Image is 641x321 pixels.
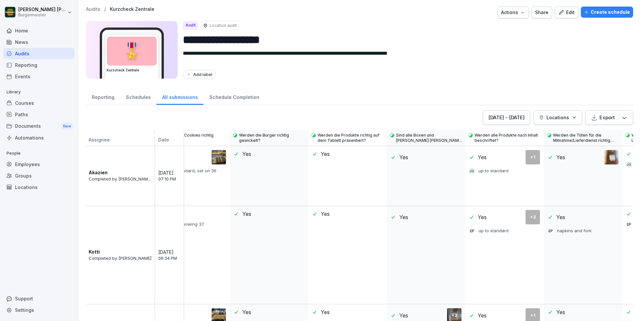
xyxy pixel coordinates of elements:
[318,133,384,143] p: Werden die Produkte richtig auf dem Tablett präsentiert?
[478,312,487,319] p: Yes
[497,7,529,18] button: Actions
[478,228,509,234] p: up to standard
[86,7,100,12] a: Audits
[626,221,632,228] div: EP
[584,9,630,16] div: Create schedule
[165,221,204,228] p: display showing 37.
[242,308,251,316] p: Yes
[3,71,75,82] a: Events
[321,308,330,316] p: Yes
[86,136,151,146] p: Assignee
[89,176,151,182] p: Completed by [PERSON_NAME] [PERSON_NAME]
[3,293,75,304] div: Support
[110,7,154,12] p: Kurzcheck Zentrale
[120,88,156,105] a: Schedules
[89,255,151,262] p: Completed by [PERSON_NAME]
[556,153,565,161] p: Yes
[18,13,66,17] p: Burgermeister
[321,150,330,158] p: Yes
[399,213,408,221] p: Yes
[158,255,188,261] p: 06:34 PM
[469,168,475,174] div: JG
[158,249,188,255] p: [DATE]
[3,59,75,71] a: Reporting
[156,88,203,105] a: All submissions
[321,210,330,218] p: Yes
[556,308,565,316] p: Yes
[3,109,75,120] a: Paths
[501,9,525,16] div: Actions
[18,7,66,12] p: [PERSON_NAME] [PERSON_NAME] [PERSON_NAME]
[396,133,463,143] p: Sind alle Boxen und [PERSON_NAME] [PERSON_NAME] von [PERSON_NAME]?
[581,7,633,18] button: Create schedule
[556,213,565,221] p: Yes
[399,312,408,319] p: Yes
[599,114,615,121] p: Export
[3,304,75,316] a: Settings
[3,132,75,143] a: Automations
[478,213,487,221] p: Yes
[478,168,509,174] p: up to standard
[242,210,251,218] p: Yes
[183,70,216,79] button: Add label
[546,114,569,121] p: Locations
[89,169,108,176] p: Akazien
[239,133,306,143] p: Werden die Burger richtig gewickelt?
[3,87,75,97] p: Library
[165,168,217,174] p: up to standard, set on 36
[3,48,75,59] a: Audits
[210,23,237,28] p: Location audit
[469,228,475,234] div: EP
[533,110,582,125] button: Locations
[3,36,75,48] a: News
[483,110,530,125] button: [DATE] - [DATE]
[161,133,227,143] p: Werden die Cookies richtig präsentiert?
[3,25,75,36] a: Home
[3,170,75,181] a: Groups
[3,120,75,132] div: Documents
[3,159,75,170] a: Employees
[475,133,541,143] p: Werden alle Produkte nach Inhalt beschriftet?
[89,248,100,255] p: Kotti
[186,72,212,77] div: Add label
[535,9,548,16] div: Share
[86,88,120,105] a: Reporting
[558,9,575,16] div: Edit
[3,97,75,109] a: Courses
[547,228,554,234] div: EP
[553,133,620,143] p: Werden die Tüten für die Mitnahme/Lieferdienst richtig gepackt?
[526,150,540,164] div: + 1
[107,37,157,66] div: 🎖️
[399,153,408,161] p: Yes
[478,153,487,161] p: Yes
[183,21,198,30] div: Audit
[526,210,540,224] div: + 2
[3,148,75,159] p: People
[158,169,188,176] p: [DATE]
[158,136,188,146] p: Date
[158,176,188,182] p: 07:10 PM
[488,114,525,121] div: [DATE] - [DATE]
[203,88,265,105] a: Schedule Completion
[626,161,632,168] div: JG
[107,68,157,73] h3: Kurzcheck Zentrale
[555,7,578,18] button: Edit
[3,181,75,193] a: Locations
[61,123,73,130] div: New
